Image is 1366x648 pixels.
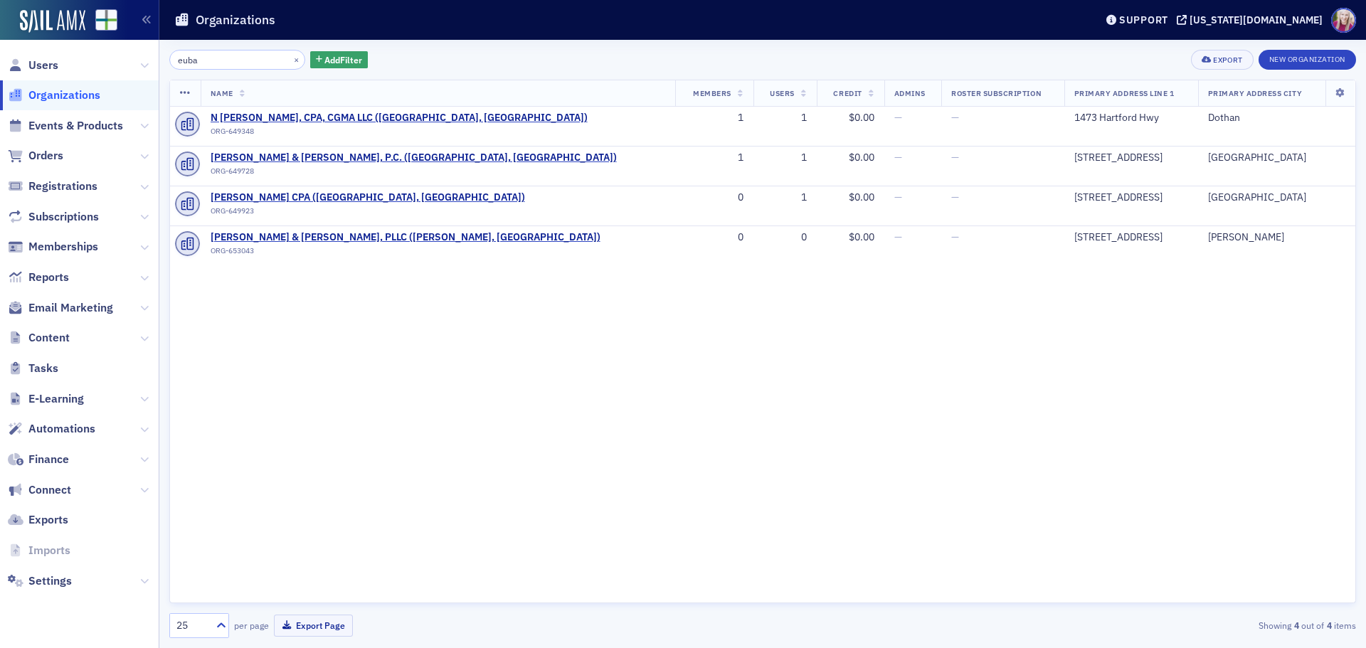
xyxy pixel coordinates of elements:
[211,166,617,181] div: ORG-649728
[28,58,58,73] span: Users
[1191,50,1253,70] button: Export
[211,127,588,141] div: ORG-649348
[196,11,275,28] h1: Organizations
[8,330,70,346] a: Content
[85,9,117,33] a: View Homepage
[951,230,959,243] span: —
[894,191,902,203] span: —
[849,151,874,164] span: $0.00
[693,88,731,98] span: Members
[1208,231,1345,244] div: [PERSON_NAME]
[8,58,58,73] a: Users
[28,270,69,285] span: Reports
[169,50,305,70] input: Search…
[849,191,874,203] span: $0.00
[1074,88,1175,98] span: Primary Address Line 1
[28,573,72,589] span: Settings
[685,231,743,244] div: 0
[211,152,617,164] span: Eubank & Latham, P.C. (Aliceville, AL)
[1208,112,1345,124] div: Dothan
[8,391,84,407] a: E-Learning
[685,112,743,124] div: 1
[290,53,303,65] button: ×
[211,112,588,124] span: N David Eubank, CPA, CGMA LLC (Dothan, AL)
[8,482,71,498] a: Connect
[1177,15,1328,25] button: [US_STATE][DOMAIN_NAME]
[211,112,588,124] a: N [PERSON_NAME], CPA, CGMA LLC ([GEOGRAPHIC_DATA], [GEOGRAPHIC_DATA])
[28,179,97,194] span: Registrations
[894,151,902,164] span: —
[1190,14,1323,26] div: [US_STATE][DOMAIN_NAME]
[8,512,68,528] a: Exports
[28,118,123,134] span: Events & Products
[1074,231,1188,244] div: [STREET_ADDRESS]
[1259,50,1356,70] button: New Organization
[176,618,208,633] div: 25
[20,10,85,33] img: SailAMX
[8,209,99,225] a: Subscriptions
[211,88,233,98] span: Name
[234,619,269,632] label: per page
[1074,152,1188,164] div: [STREET_ADDRESS]
[8,118,123,134] a: Events & Products
[833,88,862,98] span: Credit
[211,231,600,244] a: [PERSON_NAME] & [PERSON_NAME], PLLC ([PERSON_NAME], [GEOGRAPHIC_DATA])
[951,88,1042,98] span: Roster Subscription
[28,87,100,103] span: Organizations
[28,421,95,437] span: Automations
[28,300,113,316] span: Email Marketing
[211,152,617,164] a: [PERSON_NAME] & [PERSON_NAME], P.C. ([GEOGRAPHIC_DATA], [GEOGRAPHIC_DATA])
[8,421,95,437] a: Automations
[324,53,362,66] span: Add Filter
[274,615,353,637] button: Export Page
[28,361,58,376] span: Tasks
[1208,152,1345,164] div: [GEOGRAPHIC_DATA]
[28,543,70,558] span: Imports
[1074,112,1188,124] div: 1473 Hartford Hwy
[1213,56,1242,64] div: Export
[8,452,69,467] a: Finance
[763,191,807,204] div: 1
[770,88,795,98] span: Users
[8,543,70,558] a: Imports
[1331,8,1356,33] span: Profile
[310,51,369,69] button: AddFilter
[211,231,600,244] span: Eubank & Betts, PLLC (Jackson, MS)
[211,246,600,260] div: ORG-653043
[211,191,525,204] span: James W. Eubank, Jr. CPA (Birmingham, AL)
[8,179,97,194] a: Registrations
[763,231,807,244] div: 0
[28,512,68,528] span: Exports
[763,112,807,124] div: 1
[1208,88,1303,98] span: Primary Address City
[8,361,58,376] a: Tasks
[8,87,100,103] a: Organizations
[28,452,69,467] span: Finance
[894,230,902,243] span: —
[8,270,69,285] a: Reports
[8,573,72,589] a: Settings
[1074,191,1188,204] div: [STREET_ADDRESS]
[28,239,98,255] span: Memberships
[1291,619,1301,632] strong: 4
[211,206,525,221] div: ORG-649923
[28,209,99,225] span: Subscriptions
[8,148,63,164] a: Orders
[28,330,70,346] span: Content
[28,391,84,407] span: E-Learning
[849,111,874,124] span: $0.00
[1119,14,1168,26] div: Support
[95,9,117,31] img: SailAMX
[970,619,1356,632] div: Showing out of items
[685,191,743,204] div: 0
[28,482,71,498] span: Connect
[685,152,743,164] div: 1
[8,239,98,255] a: Memberships
[951,111,959,124] span: —
[763,152,807,164] div: 1
[28,148,63,164] span: Orders
[951,151,959,164] span: —
[211,191,525,204] a: [PERSON_NAME] CPA ([GEOGRAPHIC_DATA], [GEOGRAPHIC_DATA])
[8,300,113,316] a: Email Marketing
